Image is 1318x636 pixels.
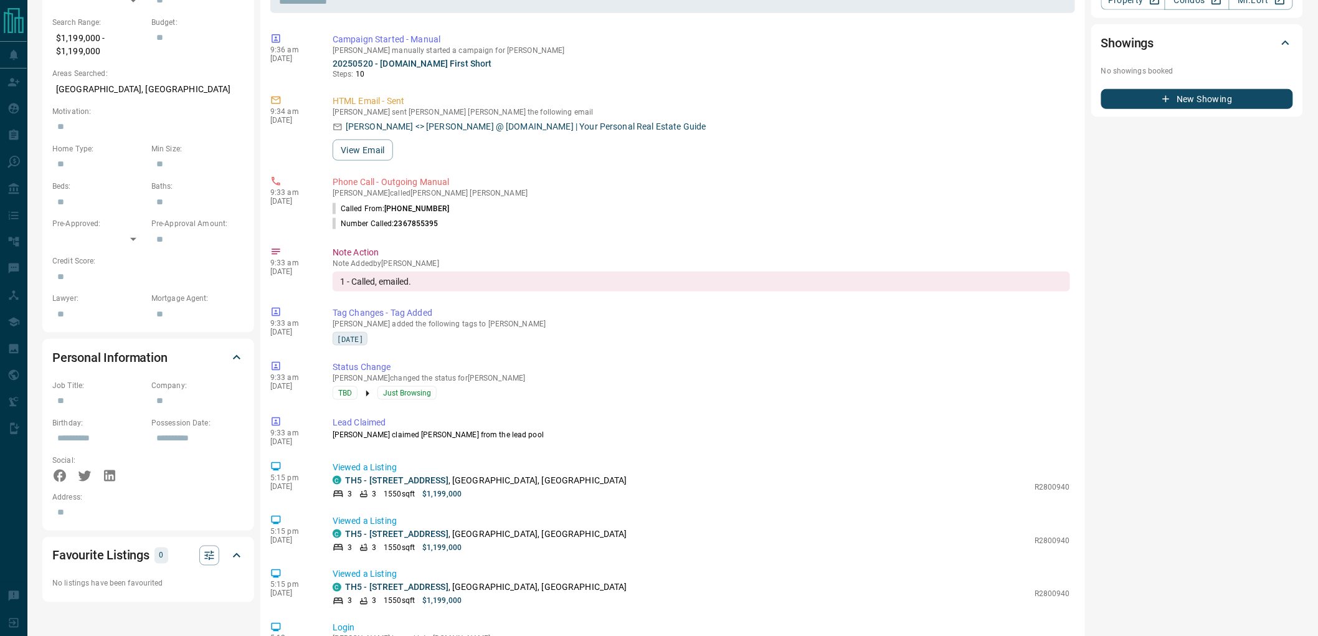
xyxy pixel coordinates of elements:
p: Baths: [151,181,244,192]
p: , [GEOGRAPHIC_DATA], [GEOGRAPHIC_DATA] [345,528,627,541]
p: $1,199,000 [422,596,462,607]
p: R2800940 [1035,589,1070,600]
div: Showings [1101,28,1293,58]
p: Social: [52,455,145,466]
p: [DATE] [270,54,314,63]
p: Min Size: [151,143,244,154]
p: [DATE] [270,482,314,491]
p: 1550 sqft [384,596,415,607]
p: , [GEOGRAPHIC_DATA], [GEOGRAPHIC_DATA] [345,474,627,487]
p: 3 [348,596,352,607]
p: [DATE] [270,328,314,336]
p: Number Called: [333,218,439,229]
p: [PERSON_NAME] added the following tags to [PERSON_NAME] [333,320,1070,328]
p: Beds: [52,181,145,192]
p: 3 [372,596,376,607]
p: $1,199,000 - $1,199,000 [52,28,145,62]
p: Possession Date: [151,417,244,429]
p: Home Type: [52,143,145,154]
p: 3 [372,488,376,500]
p: HTML Email - Sent [333,95,1070,108]
p: 9:33 am [270,429,314,437]
p: [PERSON_NAME] <> [PERSON_NAME] @ [DOMAIN_NAME] | Your Personal Real Estate Guide [346,120,706,133]
div: Personal Information [52,343,244,373]
p: Tag Changes - Tag Added [333,306,1070,320]
p: Phone Call - Outgoing Manual [333,176,1070,189]
p: [PERSON_NAME] manually started a campaign for [PERSON_NAME] [333,46,1070,55]
p: 9:34 am [270,107,314,116]
p: Campaign Started - Manual [333,33,1070,46]
p: [PERSON_NAME] sent [PERSON_NAME] [PERSON_NAME] the following email [333,108,1070,116]
p: Lead Claimed [333,416,1070,429]
p: 5:15 pm [270,527,314,536]
p: Called From: [333,203,449,214]
p: 9:33 am [270,188,314,197]
p: [DATE] [270,267,314,276]
p: Budget: [151,17,244,28]
p: 1550 sqft [384,542,415,553]
p: Motivation: [52,106,244,117]
p: Credit Score: [52,255,244,267]
p: , [GEOGRAPHIC_DATA], [GEOGRAPHIC_DATA] [345,581,627,594]
p: 9:33 am [270,373,314,382]
p: 3 [372,542,376,553]
p: Mortgage Agent: [151,293,244,304]
p: No listings have been favourited [52,578,244,589]
p: Areas Searched: [52,68,244,79]
p: $1,199,000 [422,542,462,553]
div: condos.ca [333,583,341,592]
p: 1550 sqft [384,488,415,500]
p: [PERSON_NAME] changed the status for [PERSON_NAME] [333,374,1070,382]
p: R2800940 [1035,535,1070,546]
p: [DATE] [270,116,314,125]
h2: Showings [1101,33,1154,53]
p: Viewed a Listing [333,568,1070,581]
p: 9:33 am [270,319,314,328]
p: Pre-Approved: [52,218,145,229]
div: 1 - Called, emailed. [333,272,1070,292]
p: 3 [348,488,352,500]
h2: Favourite Listings [52,546,149,566]
p: [DATE] [270,382,314,391]
p: Viewed a Listing [333,461,1070,474]
a: TH5 - [STREET_ADDRESS] [345,475,448,485]
span: [PHONE_NUMBER] [384,204,449,213]
p: Steps: [333,69,1070,80]
div: Favourite Listings0 [52,541,244,571]
span: 10 [356,70,364,78]
span: [DATE] [337,333,363,345]
p: Lawyer: [52,293,145,304]
button: View Email [333,140,393,161]
p: [PERSON_NAME] called [PERSON_NAME] [PERSON_NAME] [333,189,1070,197]
span: Just Browsing [383,387,431,399]
p: Status Change [333,361,1070,374]
span: TBD [338,387,352,399]
p: 5:15 pm [270,581,314,589]
p: $1,199,000 [422,488,462,500]
p: Search Range: [52,17,145,28]
p: [DATE] [270,437,314,446]
button: New Showing [1101,89,1293,109]
span: 2367855395 [394,219,439,228]
p: [DATE] [270,536,314,544]
p: [DATE] [270,197,314,206]
p: Company: [151,380,244,391]
p: Note Added by [PERSON_NAME] [333,259,1070,268]
p: 0 [158,549,164,562]
p: 9:33 am [270,259,314,267]
p: 3 [348,542,352,553]
a: TH5 - [STREET_ADDRESS] [345,582,448,592]
p: Birthday: [52,417,145,429]
p: 9:36 am [270,45,314,54]
p: Note Action [333,246,1070,259]
p: [GEOGRAPHIC_DATA], [GEOGRAPHIC_DATA] [52,79,244,100]
div: condos.ca [333,476,341,485]
p: 5:15 pm [270,473,314,482]
p: Job Title: [52,380,145,391]
p: No showings booked [1101,65,1293,77]
p: Viewed a Listing [333,515,1070,528]
p: [DATE] [270,589,314,598]
h2: Personal Information [52,348,168,368]
p: R2800940 [1035,482,1070,493]
p: Address: [52,491,244,503]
